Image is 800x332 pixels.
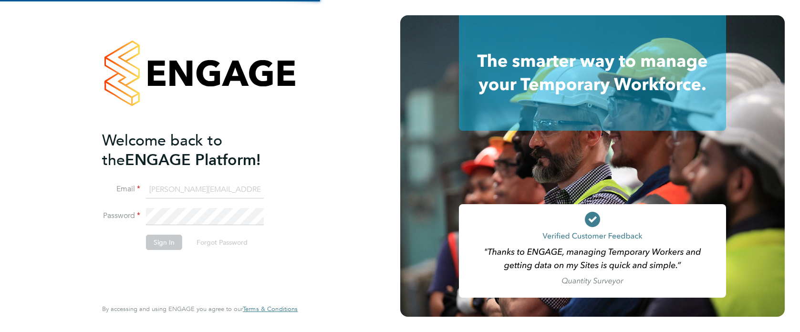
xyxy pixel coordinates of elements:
span: By accessing and using ENGAGE you agree to our [102,305,298,313]
button: Sign In [146,235,182,250]
h2: ENGAGE Platform! [102,131,288,170]
label: Password [102,211,140,221]
label: Email [102,184,140,194]
input: Enter your work email... [146,181,264,198]
button: Forgot Password [189,235,255,250]
span: Welcome back to the [102,131,222,169]
a: Terms & Conditions [243,305,298,313]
